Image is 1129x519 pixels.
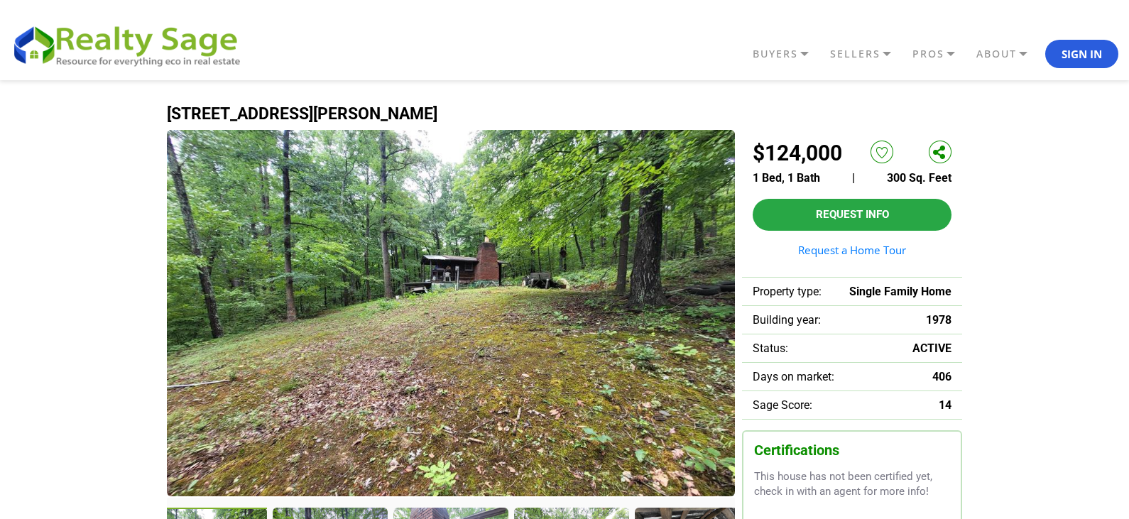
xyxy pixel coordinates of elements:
span: 406 [932,370,951,383]
a: ABOUT [973,42,1045,66]
span: Days on market: [753,370,834,383]
h3: Certifications [754,442,950,459]
span: ACTIVE [912,342,951,355]
span: 1978 [926,313,951,327]
p: This house has not been certified yet, check in with an agent for more info! [754,469,950,500]
span: Single Family Home [849,285,951,298]
span: | [852,171,855,185]
button: Sign In [1045,40,1118,68]
span: 1 Bed, 1 Bath [753,171,820,185]
a: Request a Home Tour [753,245,951,256]
img: REALTY SAGE [11,21,252,68]
span: 300 Sq. Feet [887,171,951,185]
button: Request Info [753,199,951,231]
span: Sage Score: [753,398,812,412]
span: Building year: [753,313,821,327]
a: PROS [909,42,973,66]
span: Property type: [753,285,822,298]
span: Status: [753,342,788,355]
h2: $124,000 [753,141,842,165]
h1: [STREET_ADDRESS][PERSON_NAME] [167,105,962,123]
span: 14 [939,398,951,412]
a: SELLERS [827,42,909,66]
a: BUYERS [749,42,827,66]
